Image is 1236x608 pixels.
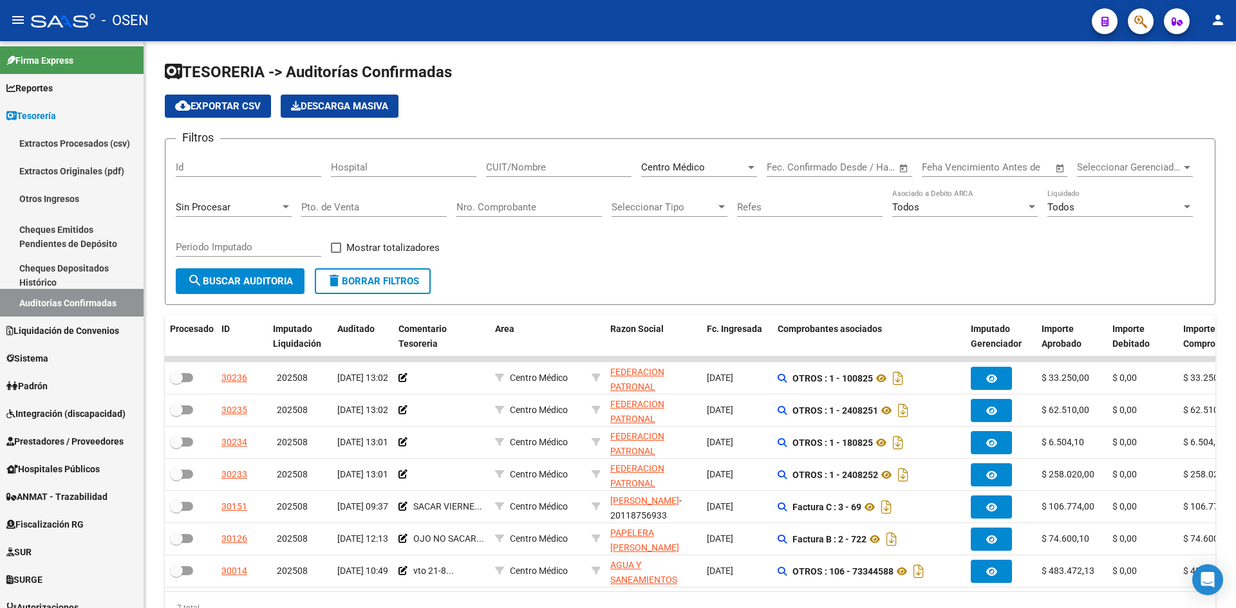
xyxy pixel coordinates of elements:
[221,499,247,514] div: 30151
[1210,12,1226,28] mat-icon: person
[1112,566,1137,576] span: $ 0,00
[6,490,108,504] span: ANMAT - Trazabilidad
[1077,161,1181,173] span: Seleccionar Gerenciador
[277,469,308,479] span: 202508
[610,463,680,503] span: FEDERACION PATRONAL SEGUROS S. A. U.
[221,564,247,578] div: 30014
[1112,501,1137,511] span: $ 0,00
[221,531,247,546] div: 30126
[273,324,321,349] span: Imputado Liquidación
[1042,405,1089,415] span: $ 62.510,00
[792,438,873,448] strong: OTROS : 1 - 180825
[6,573,42,587] span: SURGE
[1107,315,1178,358] datatable-header-cell: Importe Debitado
[398,324,447,349] span: Comentario Tesoreria
[767,161,809,173] input: Start date
[610,399,680,439] span: FEDERACION PATRONAL SEGUROS S. A. U.
[1183,469,1236,479] span: $ 258.020,00
[792,502,861,512] strong: Factura C : 3 - 69
[1042,566,1094,576] span: $ 483.472,13
[605,315,702,358] datatable-header-cell: Razon Social
[707,566,733,576] span: [DATE]
[510,566,568,576] span: Centro Médico
[510,405,568,415] span: Centro Médico
[337,373,388,383] span: [DATE] 13:02
[910,561,927,582] i: Descargar documento
[610,429,697,456] div: - 33707366589
[878,497,895,517] i: Descargar documento
[6,379,48,393] span: Padrón
[792,405,878,416] strong: OTROS : 1 - 2408251
[510,437,568,447] span: Centro Médico
[890,368,906,389] i: Descargar documento
[883,529,900,549] i: Descargar documento
[1112,469,1137,479] span: $ 0,00
[897,161,912,176] button: Open calendar
[707,437,733,447] span: [DATE]
[6,407,126,421] span: Integración (discapacidad)
[1112,437,1137,447] span: $ 0,00
[1042,373,1089,383] span: $ 33.250,00
[175,100,261,112] span: Exportar CSV
[792,470,878,480] strong: OTROS : 1 - 2408252
[610,461,697,488] div: - 33707366589
[707,373,733,383] span: [DATE]
[281,95,398,118] button: Descarga Masiva
[966,315,1036,358] datatable-header-cell: Imputado Gerenciador
[1112,373,1137,383] span: $ 0,00
[221,467,247,482] div: 30233
[6,545,32,559] span: SUR
[1042,324,1081,349] span: Importe Aprobado
[10,12,26,28] mat-icon: menu
[221,403,247,418] div: 30235
[490,315,586,358] datatable-header-cell: Area
[332,315,393,358] datatable-header-cell: Auditado
[337,566,388,576] span: [DATE] 10:49
[102,6,149,35] span: - OSEN
[413,533,484,544] span: OJO NO SACAR...
[268,315,332,358] datatable-header-cell: Imputado Liquidación
[1053,161,1068,176] button: Open calendar
[495,324,514,334] span: Area
[175,98,191,113] mat-icon: cloud_download
[337,501,388,511] span: [DATE] 09:37
[337,437,388,447] span: [DATE] 13:01
[291,100,388,112] span: Descarga Masiva
[221,435,247,450] div: 30234
[707,501,733,511] span: [DATE]
[337,533,388,544] span: [DATE] 12:13
[1183,405,1231,415] span: $ 62.510,00
[277,437,308,447] span: 202508
[1042,501,1094,511] span: $ 106.774,00
[707,405,733,415] span: [DATE]
[1042,437,1084,447] span: $ 6.504,10
[170,324,214,334] span: Procesado
[1042,469,1094,479] span: $ 258.020,00
[1036,315,1107,358] datatable-header-cell: Importe Aprobado
[1183,566,1236,576] span: $ 483.472,13
[1183,533,1231,544] span: $ 74.600,10
[610,493,697,520] div: - 20118756933
[176,129,220,147] h3: Filtros
[221,371,247,385] div: 30236
[610,397,697,424] div: - 33707366589
[6,81,53,95] span: Reportes
[895,400,912,421] i: Descargar documento
[792,566,894,576] strong: OTROS : 106 - 73344588
[702,315,772,358] datatable-header-cell: Fc. Ingresada
[641,161,705,173] span: Centro Médico
[221,324,230,334] span: ID
[510,373,568,383] span: Centro Médico
[707,324,762,334] span: Fc. Ingresada
[1183,501,1236,511] span: $ 106.774,00
[337,324,375,334] span: Auditado
[315,268,431,294] button: Borrar Filtros
[792,534,866,544] strong: Factura B : 2 - 722
[165,63,452,81] span: TESORERIA -> Auditorías Confirmadas
[6,434,124,448] span: Prestadores / Proveedores
[1183,437,1226,447] span: $ 6.504,10
[187,273,203,288] mat-icon: search
[6,324,119,338] span: Liquidación de Convenios
[1112,533,1137,544] span: $ 0,00
[707,469,733,479] span: [DATE]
